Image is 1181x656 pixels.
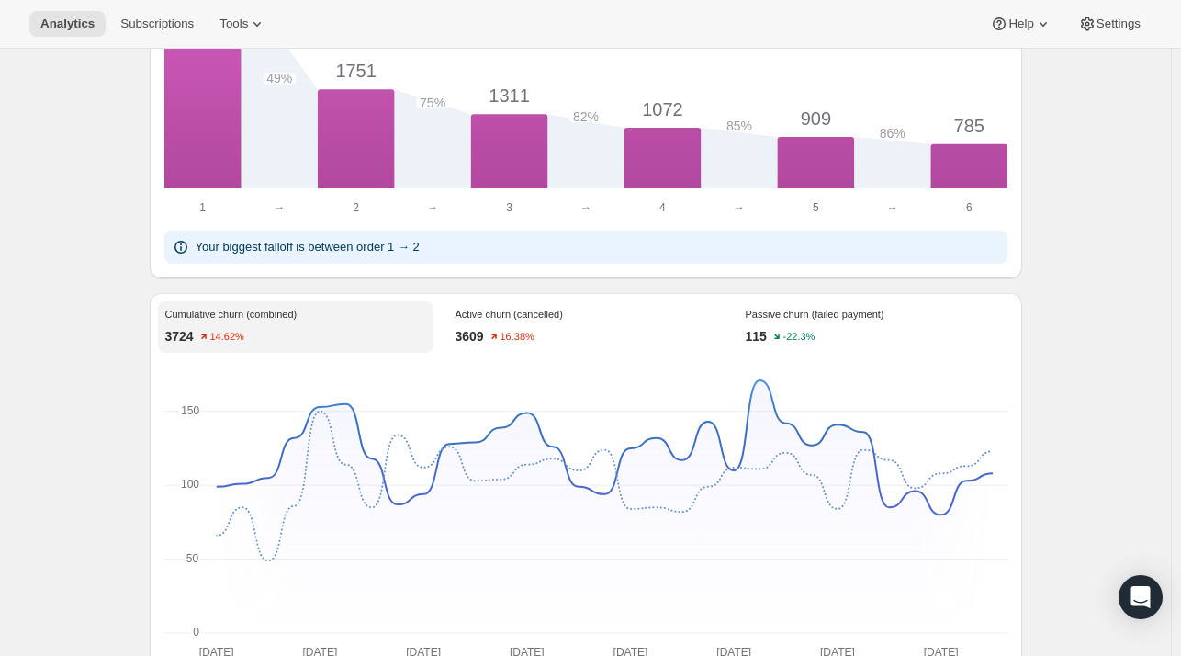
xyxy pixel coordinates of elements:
[659,201,666,214] text: 4
[782,332,815,343] text: -22.3%
[353,201,359,214] text: 2
[165,309,426,320] p: Cumulative churn (combined)
[209,332,244,343] text: 14.62%
[500,332,534,343] text: 16.38%
[193,626,199,639] text: 0
[181,478,199,491] text: 100
[746,309,1007,320] p: Passive churn (failed payment)
[109,11,205,37] button: Subscriptions
[580,201,591,214] text: →
[568,111,602,122] span: 82%
[746,327,767,345] p: 115
[965,201,972,214] text: 6
[186,552,198,565] text: 50
[199,201,206,214] text: 1
[416,97,449,108] span: 75%
[638,104,687,115] span: 1072
[506,201,512,214] text: 3
[1097,17,1141,31] span: Settings
[332,65,380,76] span: 1751
[181,404,199,417] text: 150
[29,11,106,37] button: Analytics
[813,201,819,214] text: 5
[1067,11,1152,37] button: Settings
[950,120,987,131] span: 785
[263,73,296,84] span: 49%
[427,201,438,214] text: →
[796,113,834,124] span: 909
[40,17,95,31] span: Analytics
[456,327,484,345] p: 3609
[456,309,716,320] p: Active churn (cancelled)
[979,11,1063,37] button: Help
[1008,17,1033,31] span: Help
[886,201,897,214] text: →
[120,17,194,31] span: Subscriptions
[722,120,755,131] span: 85%
[274,201,285,214] text: →
[196,238,420,256] p: Your biggest falloff is between order 1 → 2
[1119,575,1163,619] div: Open Intercom Messenger
[165,327,194,345] p: 3724
[485,90,534,101] span: 1311
[208,11,277,37] button: Tools
[219,17,248,31] span: Tools
[733,201,744,214] text: →
[875,128,908,139] span: 86%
